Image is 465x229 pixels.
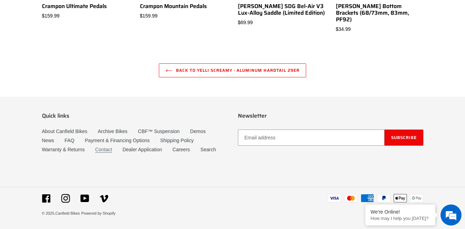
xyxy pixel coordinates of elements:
[3,154,133,178] textarea: Type your message and hit 'Enter'
[391,134,417,141] span: Subscribe
[172,147,190,152] a: Careers
[41,69,97,140] span: We're online!
[98,129,127,134] a: Archive Bikes
[371,216,430,221] p: How may I help you today?
[85,138,150,143] a: Payment & Financing Options
[55,211,80,215] a: Canfield Bikes
[238,130,385,146] input: Email address
[200,147,216,152] a: Search
[138,129,179,134] a: CBF™ Suspension
[65,138,75,143] a: FAQ
[42,129,87,134] a: About Canfield Bikes
[160,138,194,143] a: Shipping Policy
[8,39,18,49] div: Navigation go back
[238,112,423,119] p: Newsletter
[190,129,205,134] a: Demos
[371,209,430,215] div: We're Online!
[42,147,85,152] a: Warranty & Returns
[42,138,54,143] a: News
[42,112,227,119] p: Quick links
[81,211,115,215] a: Powered by Shopify
[159,63,306,77] a: Back to YELLI SCREAMY - Aluminum Hardtail 29er
[385,130,423,146] button: Subscribe
[122,147,162,152] a: Dealer Application
[115,4,132,20] div: Minimize live chat window
[22,35,40,53] img: d_696896380_company_1647369064580_696896380
[47,39,128,48] div: Chat with us now
[42,211,80,215] small: © 2025,
[95,147,112,153] a: Contact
